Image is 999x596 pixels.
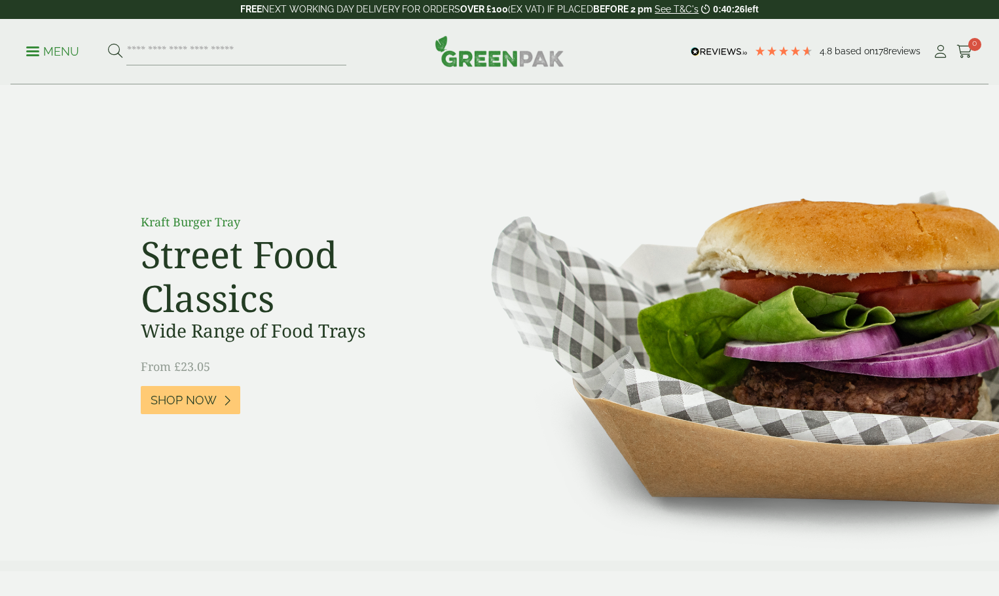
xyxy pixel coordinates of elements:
i: My Account [932,45,949,58]
span: reviews [888,46,920,56]
a: See T&C's [655,4,699,14]
h2: Street Food Classics [141,232,435,320]
span: Shop Now [151,393,217,408]
h3: Wide Range of Food Trays [141,320,435,342]
div: 4.78 Stars [754,45,813,57]
i: Cart [956,45,973,58]
span: 0 [968,38,981,51]
span: From £23.05 [141,359,210,374]
p: Kraft Burger Tray [141,213,435,231]
img: REVIEWS.io [691,47,748,56]
span: 4.8 [820,46,835,56]
strong: OVER £100 [460,4,508,14]
a: Menu [26,44,79,57]
a: 0 [956,42,973,61]
span: left [745,4,759,14]
strong: BEFORE 2 pm [593,4,652,14]
span: 178 [875,46,888,56]
span: Based on [835,46,875,56]
span: 0:40:26 [713,4,744,14]
a: Shop Now [141,386,240,414]
img: GreenPak Supplies [435,35,564,67]
img: Street Food Classics [450,85,999,561]
strong: FREE [240,4,262,14]
p: Menu [26,44,79,60]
